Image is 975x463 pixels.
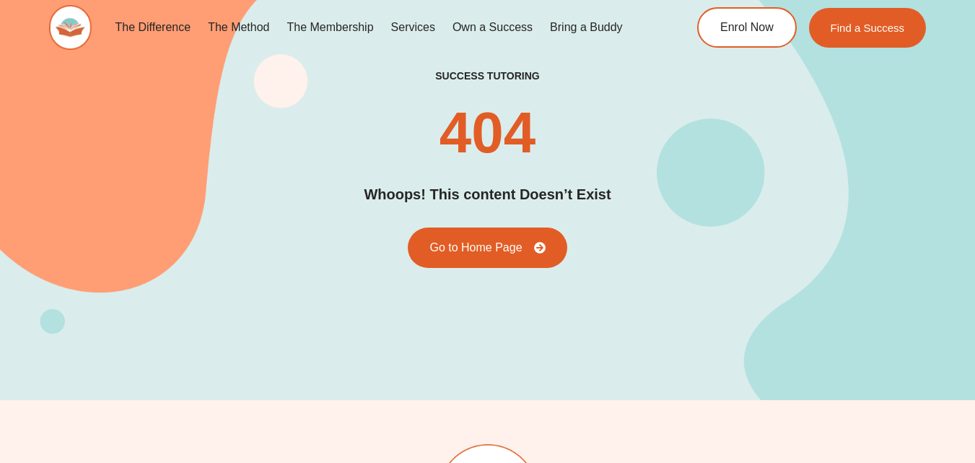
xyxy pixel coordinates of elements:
[440,104,535,162] h2: 404
[697,7,797,48] a: Enrol Now
[809,8,927,48] a: Find a Success
[199,11,278,44] a: The Method
[720,22,774,33] span: Enrol Now
[444,11,541,44] a: Own a Success
[106,11,199,44] a: The Difference
[364,183,611,206] h2: Whoops! This content Doesn’t Exist
[831,22,905,33] span: Find a Success
[435,69,539,82] h2: success tutoring
[382,11,444,44] a: Services
[541,11,631,44] a: Bring a Buddy
[429,242,522,254] span: Go to Home Page
[279,11,382,44] a: The Membership
[106,11,647,44] nav: Menu
[408,228,567,268] a: Go to Home Page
